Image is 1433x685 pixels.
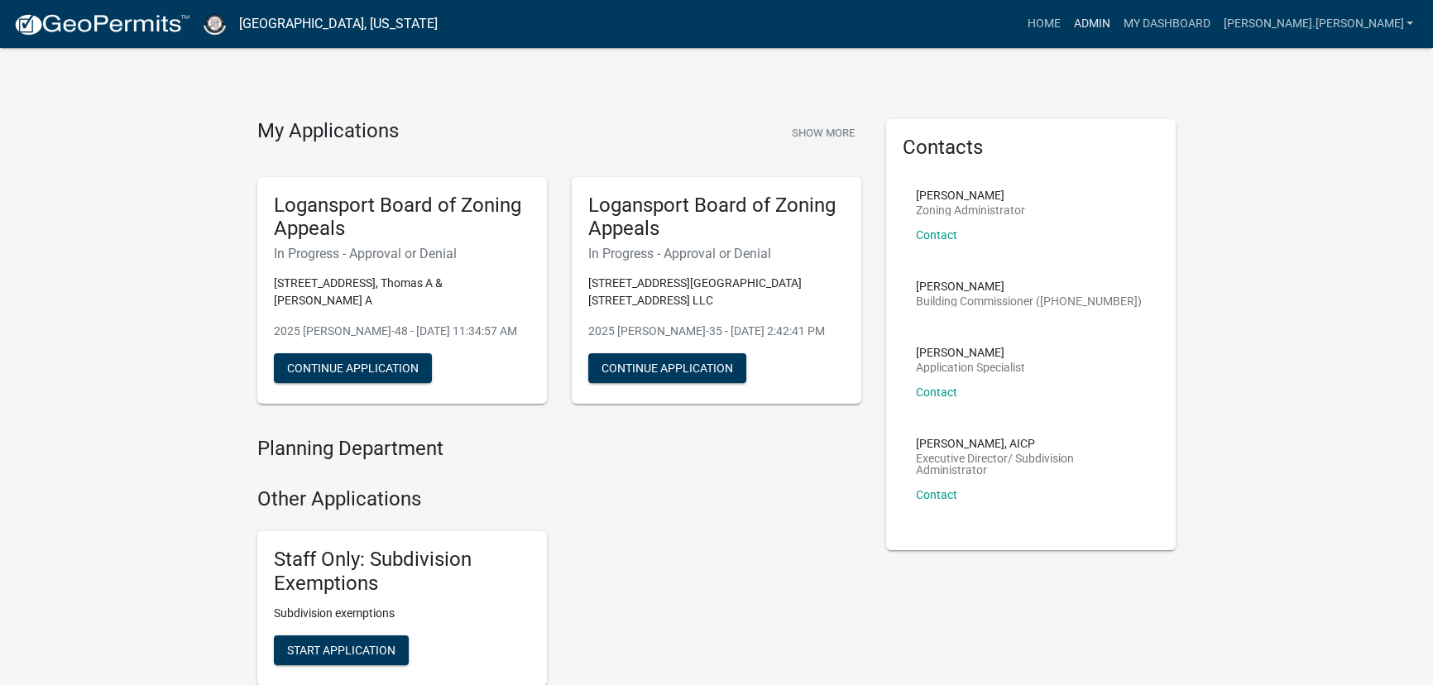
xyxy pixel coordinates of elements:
a: [PERSON_NAME].[PERSON_NAME] [1216,8,1420,40]
h4: Other Applications [257,487,861,511]
button: Continue Application [588,353,746,383]
h5: Logansport Board of Zoning Appeals [274,194,530,242]
button: Show More [785,119,861,146]
p: [PERSON_NAME] [916,347,1025,358]
a: [GEOGRAPHIC_DATA], [US_STATE] [239,10,438,38]
a: Contact [916,228,957,242]
p: 2025 [PERSON_NAME]-48 - [DATE] 11:34:57 AM [274,323,530,340]
h6: In Progress - Approval or Denial [274,246,530,261]
img: Cass County, Indiana [204,12,226,35]
a: Contact [916,386,957,399]
a: My Dashboard [1116,8,1216,40]
p: Building Commissioner ([PHONE_NUMBER]) [916,295,1142,307]
a: Home [1020,8,1066,40]
p: Executive Director/ Subdivision Administrator [916,453,1146,476]
h5: Staff Only: Subdivision Exemptions [274,548,530,596]
p: Subdivision exemptions [274,605,530,622]
h6: In Progress - Approval or Denial [588,246,845,261]
a: Admin [1066,8,1116,40]
p: [STREET_ADDRESS], Thomas A & [PERSON_NAME] A [274,275,530,309]
a: Contact [916,488,957,501]
h5: Logansport Board of Zoning Appeals [588,194,845,242]
p: [PERSON_NAME] [916,189,1025,201]
h4: Planning Department [257,437,861,461]
p: 2025 [PERSON_NAME]-35 - [DATE] 2:42:41 PM [588,323,845,340]
button: Start Application [274,635,409,665]
span: Start Application [287,644,395,657]
h4: My Applications [257,119,399,144]
p: [STREET_ADDRESS][GEOGRAPHIC_DATA][STREET_ADDRESS] LLC [588,275,845,309]
p: Application Specialist [916,362,1025,373]
p: Zoning Administrator [916,204,1025,216]
p: [PERSON_NAME], AICP [916,438,1146,449]
h5: Contacts [903,136,1159,160]
p: [PERSON_NAME] [916,280,1142,292]
button: Continue Application [274,353,432,383]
